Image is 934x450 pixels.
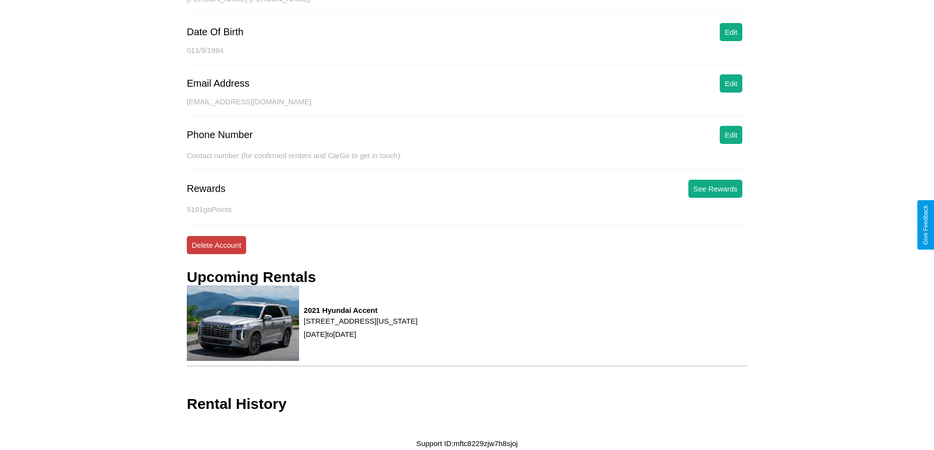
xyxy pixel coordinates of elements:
[688,180,742,198] button: See Rewards
[187,26,244,38] div: Date Of Birth
[720,23,742,41] button: Edit
[416,437,518,450] p: Support ID: mftc8229zjw7h8sjoj
[187,236,246,254] button: Delete Account
[187,285,299,361] img: rental
[187,78,250,89] div: Email Address
[304,306,418,314] h3: 2021 Hyundai Accent
[187,97,747,116] div: [EMAIL_ADDRESS][DOMAIN_NAME]
[187,151,747,170] div: Contact number (for confirmed renters and CarGo to get in touch).
[187,203,747,216] p: 5191 goPoints
[187,396,286,412] h3: Rental History
[720,74,742,93] button: Edit
[187,46,747,65] div: 011/9/1984
[922,205,929,245] div: Give Feedback
[304,328,418,341] p: [DATE] to [DATE]
[304,314,418,328] p: [STREET_ADDRESS][US_STATE]
[187,129,253,141] div: Phone Number
[720,126,742,144] button: Edit
[187,183,226,194] div: Rewards
[187,269,316,285] h3: Upcoming Rentals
